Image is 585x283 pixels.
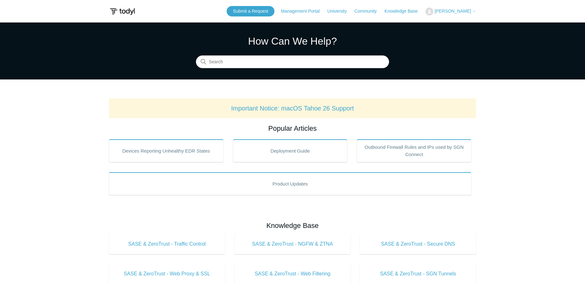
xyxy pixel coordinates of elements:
[244,270,341,278] span: SASE & ZeroTrust - Web Filtering
[360,234,476,254] a: SASE & ZeroTrust - Secure DNS
[109,139,223,162] a: Devices Reporting Unhealthy EDR States
[231,105,354,112] a: Important Notice: macOS Tahoe 26 Support
[435,9,471,14] span: [PERSON_NAME]
[235,234,351,254] a: SASE & ZeroTrust - NGFW & ZTNA
[118,240,216,248] span: SASE & ZeroTrust - Traffic Control
[109,6,136,17] img: Todyl Support Center Help Center home page
[244,240,341,248] span: SASE & ZeroTrust - NGFW & ZTNA
[109,220,476,231] h2: Knowledge Base
[327,8,353,15] a: University
[355,8,383,15] a: Community
[233,139,348,162] a: Deployment Guide
[369,240,467,248] span: SASE & ZeroTrust - Secure DNS
[357,139,471,162] a: Outbound Firewall Rules and IPs used by SGN Connect
[425,8,476,16] button: [PERSON_NAME]
[196,56,389,68] input: Search
[109,234,225,254] a: SASE & ZeroTrust - Traffic Control
[196,34,389,49] h1: How Can We Help?
[369,270,467,278] span: SASE & ZeroTrust - SGN Tunnels
[109,123,476,134] h2: Popular Articles
[109,172,471,195] a: Product Updates
[227,6,274,16] a: Submit a Request
[281,8,326,15] a: Management Portal
[118,270,216,278] span: SASE & ZeroTrust - Web Proxy & SSL
[385,8,424,15] a: Knowledge Base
